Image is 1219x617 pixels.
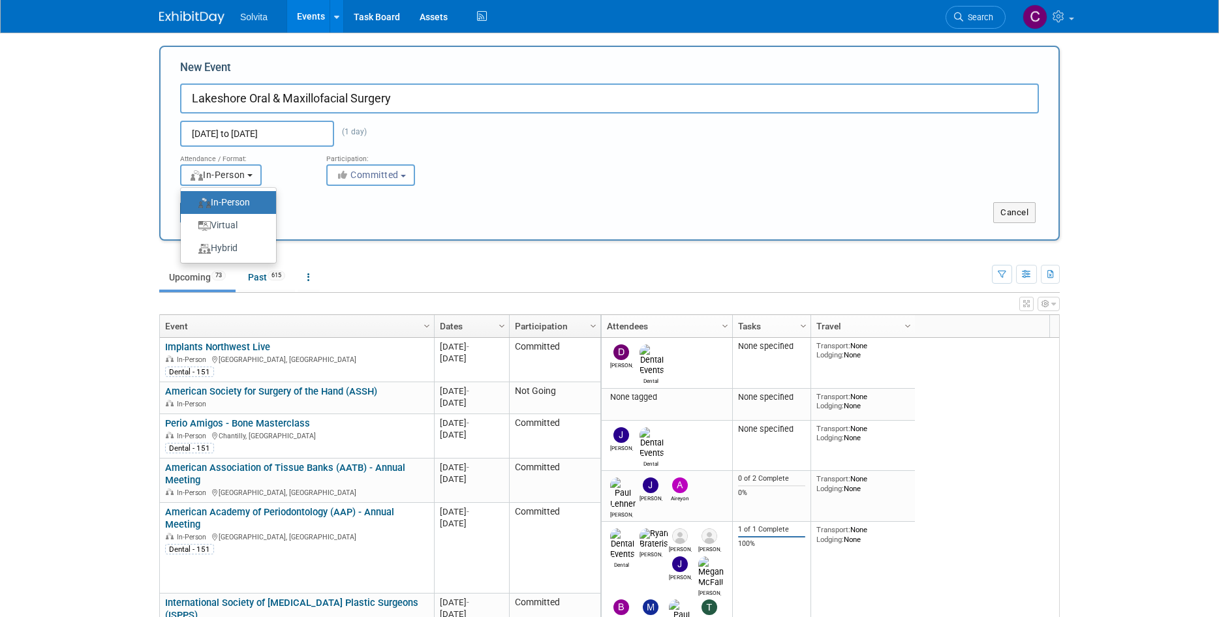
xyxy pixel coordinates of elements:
[509,503,600,594] td: Committed
[159,265,236,290] a: Upcoming73
[738,525,806,534] div: 1 of 1 Complete
[467,507,469,517] span: -
[165,315,425,337] a: Event
[640,528,668,549] img: Ryan Brateris
[610,528,635,560] img: Dental Events
[440,315,501,337] a: Dates
[613,344,629,360] img: David Busenhart
[180,147,307,164] div: Attendance / Format:
[993,202,1036,223] button: Cancel
[672,528,688,544] img: Ron Mercier
[816,315,906,337] a: Travel
[738,489,806,498] div: 0%
[640,549,662,558] div: Ryan Brateris
[669,572,692,580] div: Jeremy Northcutt
[816,484,844,493] span: Lodging:
[816,341,850,350] span: Transport:
[440,518,503,529] div: [DATE]
[335,170,399,180] span: Committed
[165,506,394,530] a: American Academy of Periodontology (AAP) - Annual Meeting
[702,528,717,544] img: Lisa Stratton
[816,525,850,534] span: Transport:
[440,597,503,608] div: [DATE]
[198,244,211,254] img: Format-Hybrid.png
[816,401,844,410] span: Lodging:
[238,265,295,290] a: Past615
[165,462,405,486] a: American Association of Tissue Banks (AATB) - Annual Meeting
[672,477,688,493] img: Aireyon Guy
[165,367,214,377] div: Dental - 151
[738,315,802,337] a: Tasks
[816,474,850,483] span: Transport:
[738,424,806,434] div: None specified
[440,462,503,473] div: [DATE]
[467,462,469,472] span: -
[702,599,717,615] img: Tiannah Halcomb
[440,506,503,517] div: [DATE]
[166,432,174,438] img: In-Person Event
[467,342,469,352] span: -
[509,459,600,503] td: Committed
[326,164,415,186] button: Committed
[165,341,270,353] a: Implants Northwest Live
[187,239,263,257] label: Hybrid
[166,533,174,539] img: In-Person Event
[165,417,310,429] a: Perio Amigos - Bone Masterclass
[422,321,432,331] span: Column Settings
[640,344,664,376] img: Dental Events
[643,599,658,615] img: Matthew Burns
[797,315,811,335] a: Column Settings
[610,560,633,568] div: Dental Events
[610,509,633,518] div: Paul Lehner
[440,341,503,352] div: [DATE]
[509,414,600,459] td: Committed
[177,355,210,364] span: In-Person
[816,474,910,493] div: None None
[669,544,692,552] div: Ron Mercier
[816,525,910,544] div: None None
[698,588,721,596] div: Megan McFall
[177,533,210,541] span: In-Person
[738,392,806,402] div: None specified
[187,217,263,234] label: Virtual
[607,315,724,337] a: Attendees
[166,355,174,362] img: In-Person Event
[698,544,721,552] div: Lisa Stratton
[640,459,662,467] div: Dental Events
[509,382,600,414] td: Not Going
[903,321,913,331] span: Column Settings
[816,341,910,360] div: None None
[198,221,211,232] img: Format-Virtual.png
[440,429,503,440] div: [DATE]
[180,164,262,186] button: In-Person
[738,474,806,483] div: 0 of 2 Complete
[159,11,224,24] img: ExhibitDay
[187,194,263,211] label: In-Person
[816,392,850,401] span: Transport:
[165,531,428,542] div: [GEOGRAPHIC_DATA], [GEOGRAPHIC_DATA]
[467,386,469,396] span: -
[180,60,231,80] label: New Event
[718,315,733,335] a: Column Settings
[166,489,174,495] img: In-Person Event
[698,556,724,588] img: Megan McFall
[166,400,174,406] img: In-Person Event
[165,430,428,441] div: Chantilly, [GEOGRAPHIC_DATA]
[467,418,469,428] span: -
[177,400,210,408] span: In-Person
[440,397,503,408] div: [DATE]
[240,12,268,22] span: Solvita
[440,353,503,364] div: [DATE]
[467,597,469,607] span: -
[165,385,377,397] a: American Society for Surgery of the Hand (ASSH)
[816,433,844,442] span: Lodging:
[1023,5,1047,29] img: Cindy Miller
[440,474,503,485] div: [DATE]
[177,432,210,440] span: In-Person
[211,271,226,280] span: 73
[165,443,214,453] div: Dental - 151
[180,83,1039,113] input: Name of Trade Show / Conference
[816,535,844,544] span: Lodging:
[268,271,285,280] span: 615
[640,493,662,502] div: Jeremy Wofford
